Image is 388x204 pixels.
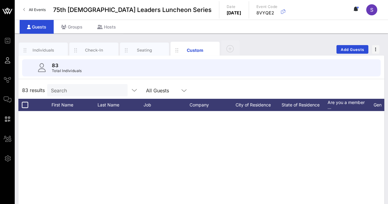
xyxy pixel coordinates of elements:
div: Custom [182,47,209,53]
div: First Name [52,99,98,111]
div: Hosts [90,20,123,34]
div: Check-In [80,47,108,53]
div: Company [190,99,236,111]
div: City of Residence [236,99,282,111]
a: All Events [20,5,49,15]
p: Event Code [256,4,278,10]
div: Last Name [98,99,144,111]
span: Add Guests [340,47,365,52]
div: Guests [20,20,54,34]
div: Job [144,99,190,111]
div: Are you a member … [328,99,374,111]
button: Add Guests [336,45,368,54]
div: Individuals [30,47,57,53]
span: 75th [DEMOGRAPHIC_DATA] Leaders Luncheon Series [53,5,212,14]
span: 83 results [22,87,45,94]
p: Total Individuals [52,68,82,74]
div: Groups [54,20,90,34]
span: All Events [29,7,46,12]
p: 83 [52,62,82,69]
div: S [366,4,377,15]
span: S [370,7,373,13]
p: Date [227,4,241,10]
div: State of Residence [282,99,328,111]
p: [DATE] [227,10,241,16]
p: 8VYQE2 [256,10,278,16]
div: Seating [131,47,158,53]
div: All Guests [146,88,169,93]
div: All Guests [142,84,191,96]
